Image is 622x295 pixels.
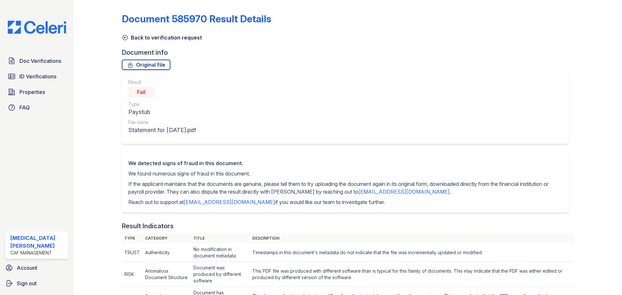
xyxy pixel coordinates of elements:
div: [MEDICAL_DATA][PERSON_NAME] [10,234,66,250]
img: CE_Logo_Blue-a8612792a0a2168367f1c8372b55b34899dd931a85d93a1a3d3e32e68fde9ad4.png [3,21,71,34]
div: Type [128,101,196,108]
td: RISK [122,262,143,287]
div: We detected signs of fraud in this document. [128,159,562,167]
td: No modification in document metadata [191,244,250,262]
p: We found numerous signs of fraud in this document. [128,170,562,177]
span: FAQ [19,104,30,111]
span: Properties [19,88,45,96]
th: Description [250,233,574,244]
a: [EMAIL_ADDRESS][DOMAIN_NAME] [184,199,275,205]
a: Properties [5,85,69,98]
td: Anomalous Document Structure [143,262,191,287]
div: Result [128,79,196,85]
span: Doc Verifications [19,57,61,65]
span: . [450,188,451,195]
div: File name [128,119,196,126]
a: Original file [122,60,170,70]
p: Reach out to support at if you would like our team to investigate further. [128,198,562,206]
div: Paystub [128,108,196,117]
div: CAF Management [10,250,66,256]
div: Statement for [DATE].pdf [128,126,196,135]
a: Document 585970 Result Details [122,13,271,25]
th: Type [122,233,143,244]
a: Sign out [3,277,71,290]
a: ID Verifications [5,70,69,83]
a: Doc Verifications [5,54,69,67]
td: TRUST [122,244,143,262]
td: Timestamps in this document's metadata do not indicate that the file was incrementally updated or... [250,244,574,262]
a: Account [3,261,71,274]
th: Category [143,233,191,244]
span: Account [17,264,37,272]
span: ID Verifications [19,73,56,80]
td: Authenticity [143,244,191,262]
p: If the applicant maintains that the documents are genuine, please tell them to try uploading the ... [128,180,562,196]
th: Title [191,233,250,244]
a: Back to verification request [122,34,202,41]
div: Document info [122,48,574,57]
div: Fail [128,87,154,97]
td: This PDF file was produced with different software than is typical for this family of documents. ... [250,262,574,287]
td: Document was produced by different software [191,262,250,287]
span: Sign out [17,279,37,287]
a: FAQ [5,101,69,114]
a: [EMAIL_ADDRESS][DOMAIN_NAME] [358,188,450,195]
div: Result Indicators [122,221,174,231]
